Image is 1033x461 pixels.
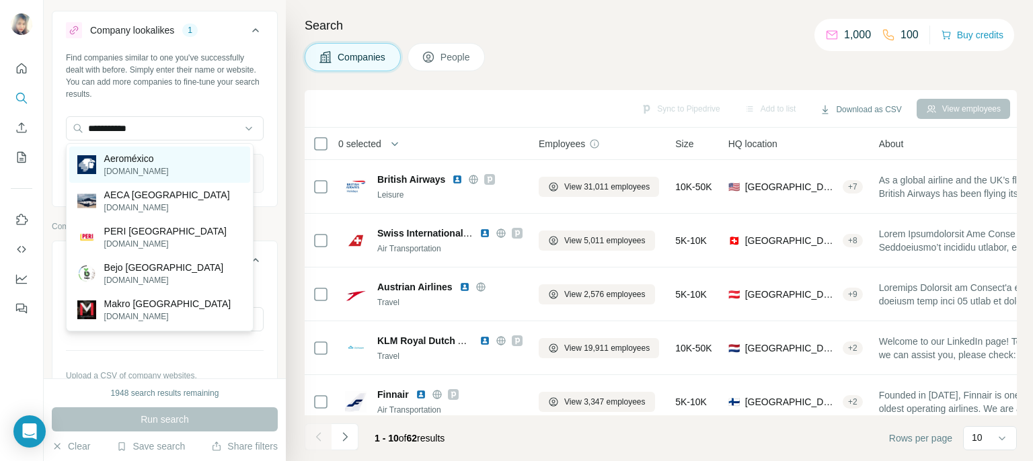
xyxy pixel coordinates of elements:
[377,335,492,346] span: KLM Royal Dutch Airlines
[675,137,693,151] span: Size
[843,235,863,247] div: + 8
[564,342,650,354] span: View 19,911 employees
[843,396,863,408] div: + 2
[77,264,96,283] img: Bejo Mexico
[901,27,919,43] p: 100
[564,288,646,300] span: View 2,576 employees
[539,284,655,304] button: View 2,576 employees
[377,296,523,308] div: Travel
[728,395,740,409] span: 🇫🇮
[377,280,453,294] span: Austrian Airlines
[675,180,712,194] span: 10K-50K
[564,181,650,193] span: View 31,011 employees
[211,439,278,453] button: Share filters
[539,177,659,197] button: View 31,011 employees
[675,341,712,355] span: 10K-50K
[332,423,358,450] button: Navigate to next page
[399,433,407,444] span: of
[11,267,32,291] button: Dashboard
[375,433,445,444] span: results
[104,261,224,274] p: Bejo [GEOGRAPHIC_DATA]
[11,145,32,169] button: My lists
[675,234,707,247] span: 5K-10K
[104,152,169,165] p: Aeroméxico
[11,56,32,81] button: Quick start
[305,16,1017,35] h4: Search
[182,24,198,36] div: 1
[77,155,96,174] img: Aeroméxico
[745,180,837,194] span: [GEOGRAPHIC_DATA]
[459,282,470,292] img: LinkedIn logo
[104,274,224,286] p: [DOMAIN_NAME]
[77,300,96,319] img: Makro Mexico
[843,181,863,193] div: + 7
[480,335,490,346] img: LinkedIn logo
[377,228,506,239] span: Swiss International Air Lines
[941,26,1003,44] button: Buy credits
[377,350,523,362] div: Travel
[104,202,230,214] p: [DOMAIN_NAME]
[11,116,32,140] button: Enrich CSV
[77,228,96,247] img: PERI Mexico
[13,415,46,448] div: Open Intercom Messenger
[345,176,367,198] img: Logo of British Airways
[728,180,740,194] span: 🇺🇸
[844,27,871,43] p: 1,000
[745,234,837,247] span: [GEOGRAPHIC_DATA]
[11,86,32,110] button: Search
[52,244,277,282] button: Company
[728,288,740,301] span: 🇦🇹
[407,433,418,444] span: 62
[104,238,227,250] p: [DOMAIN_NAME]
[728,341,740,355] span: 🇳🇱
[111,387,219,399] div: 1948 search results remaining
[539,392,655,412] button: View 3,347 employees
[972,431,983,444] p: 10
[66,370,264,382] p: Upload a CSV of company websites.
[104,297,231,310] p: Makro [GEOGRAPHIC_DATA]
[338,137,381,151] span: 0 selected
[377,388,409,401] span: Finnair
[77,192,96,210] img: AECA Mexico
[539,230,655,251] button: View 5,011 employees
[745,395,837,409] span: [GEOGRAPHIC_DATA], [GEOGRAPHIC_DATA]
[66,52,264,100] div: Find companies similar to one you've successfully dealt with before. Simply enter their name or w...
[11,296,32,321] button: Feedback
[52,14,277,52] button: Company lookalikes1
[338,50,387,64] span: Companies
[52,439,90,453] button: Clear
[441,50,471,64] span: People
[675,395,707,409] span: 5K-10K
[416,389,426,400] img: LinkedIn logo
[879,137,904,151] span: About
[104,188,230,202] p: AECA [GEOGRAPHIC_DATA]
[539,137,585,151] span: Employees
[675,288,707,301] span: 5K-10K
[104,224,227,238] p: PERI [GEOGRAPHIC_DATA]
[104,165,169,177] p: [DOMAIN_NAME]
[11,208,32,232] button: Use Surfe on LinkedIn
[11,13,32,35] img: Avatar
[377,243,523,255] div: Air Transportation
[377,404,523,416] div: Air Transportation
[728,234,740,247] span: 🇨🇭
[564,235,646,247] span: View 5,011 employees
[843,288,863,300] div: + 9
[52,220,278,233] p: Company information
[377,173,445,186] span: British Airways
[843,342,863,354] div: + 2
[745,341,837,355] span: [GEOGRAPHIC_DATA]
[745,288,837,301] span: [GEOGRAPHIC_DATA], [GEOGRAPHIC_DATA]
[480,228,490,239] img: LinkedIn logo
[889,431,952,445] span: Rows per page
[345,284,367,305] img: Logo of Austrian Airlines
[728,137,777,151] span: HQ location
[104,310,231,323] p: [DOMAIN_NAME]
[539,338,659,358] button: View 19,911 employees
[452,174,463,185] img: LinkedIn logo
[116,439,185,453] button: Save search
[345,337,367,359] img: Logo of KLM Royal Dutch Airlines
[377,189,523,201] div: Leisure
[345,391,367,413] img: Logo of Finnair
[345,230,367,251] img: Logo of Swiss International Air Lines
